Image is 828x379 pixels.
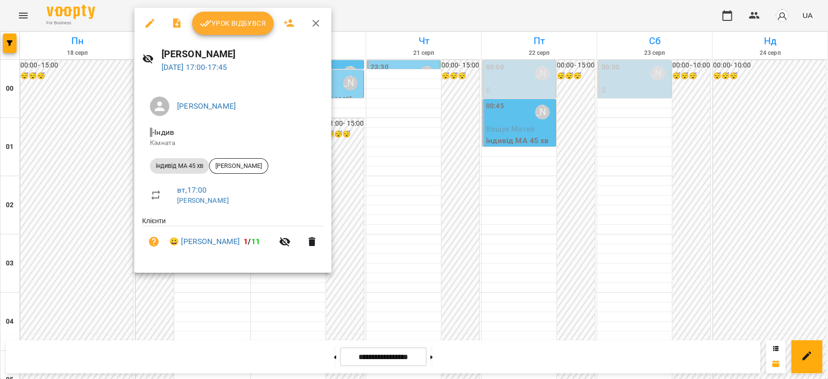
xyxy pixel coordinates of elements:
[162,63,227,72] a: [DATE] 17:00-17:45
[244,237,260,246] b: /
[150,128,176,137] span: - Індив
[150,162,209,170] span: індивід МА 45 хв
[162,47,324,62] h6: [PERSON_NAME]
[177,197,229,204] a: [PERSON_NAME]
[210,162,268,170] span: [PERSON_NAME]
[150,138,316,148] p: Кімната
[177,185,207,195] a: вт , 17:00
[209,158,268,174] div: [PERSON_NAME]
[177,101,236,111] a: [PERSON_NAME]
[251,237,260,246] span: 11
[142,216,324,261] ul: Клієнти
[142,230,165,253] button: Візит ще не сплачено. Додати оплату?
[192,12,274,35] button: Урок відбувся
[244,237,248,246] span: 1
[200,17,266,29] span: Урок відбувся
[169,236,240,247] a: 😀 [PERSON_NAME]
